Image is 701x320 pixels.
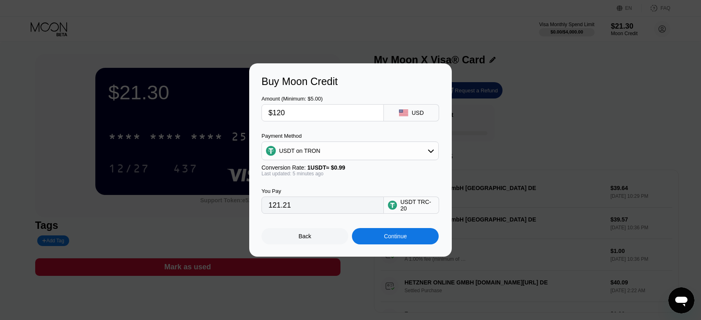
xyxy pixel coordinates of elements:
div: Continue [384,233,407,239]
div: USDT TRC-20 [400,199,435,212]
div: Buy Moon Credit [261,76,440,87]
iframe: Button to launch messaging window [668,287,694,313]
div: You Pay [261,188,384,194]
div: Amount (Minimum: $5.00) [261,96,384,102]
input: $0.00 [268,105,377,121]
div: USDT on TRON [279,148,320,154]
span: 1 USDT ≈ $0.99 [307,164,345,171]
div: Back [299,233,311,239]
div: USDT on TRON [262,143,438,159]
div: Continue [352,228,439,244]
div: USD [412,110,424,116]
div: Conversion Rate: [261,164,439,171]
div: Back [261,228,348,244]
div: Last updated: 5 minutes ago [261,171,439,177]
div: Payment Method [261,133,439,139]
